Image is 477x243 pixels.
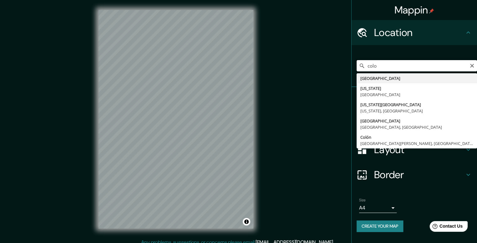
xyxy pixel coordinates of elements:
label: Size [359,198,366,203]
h4: Location [374,26,464,39]
h4: Layout [374,143,464,156]
div: [GEOGRAPHIC_DATA] [360,118,473,124]
canvas: Map [98,10,253,229]
button: Clear [469,62,474,68]
div: [GEOGRAPHIC_DATA], [GEOGRAPHIC_DATA] [360,124,473,130]
input: Pick your city or area [357,60,477,71]
div: Border [352,162,477,187]
div: Colón [360,134,473,140]
div: Layout [352,137,477,162]
h4: Mappin [395,4,434,16]
img: pin-icon.png [429,8,434,13]
div: Location [352,20,477,45]
div: [US_STATE][GEOGRAPHIC_DATA] [360,101,473,108]
button: Create your map [357,220,403,232]
h4: Border [374,168,464,181]
div: [GEOGRAPHIC_DATA] [360,75,473,81]
div: [GEOGRAPHIC_DATA] [360,91,473,98]
div: Style [352,112,477,137]
button: Toggle attribution [243,218,250,225]
div: [US_STATE], [GEOGRAPHIC_DATA] [360,108,473,114]
div: Pins [352,87,477,112]
div: [GEOGRAPHIC_DATA][PERSON_NAME], [GEOGRAPHIC_DATA] [360,140,473,147]
div: A4 [359,203,397,213]
iframe: Help widget launcher [421,219,470,236]
div: [US_STATE] [360,85,473,91]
